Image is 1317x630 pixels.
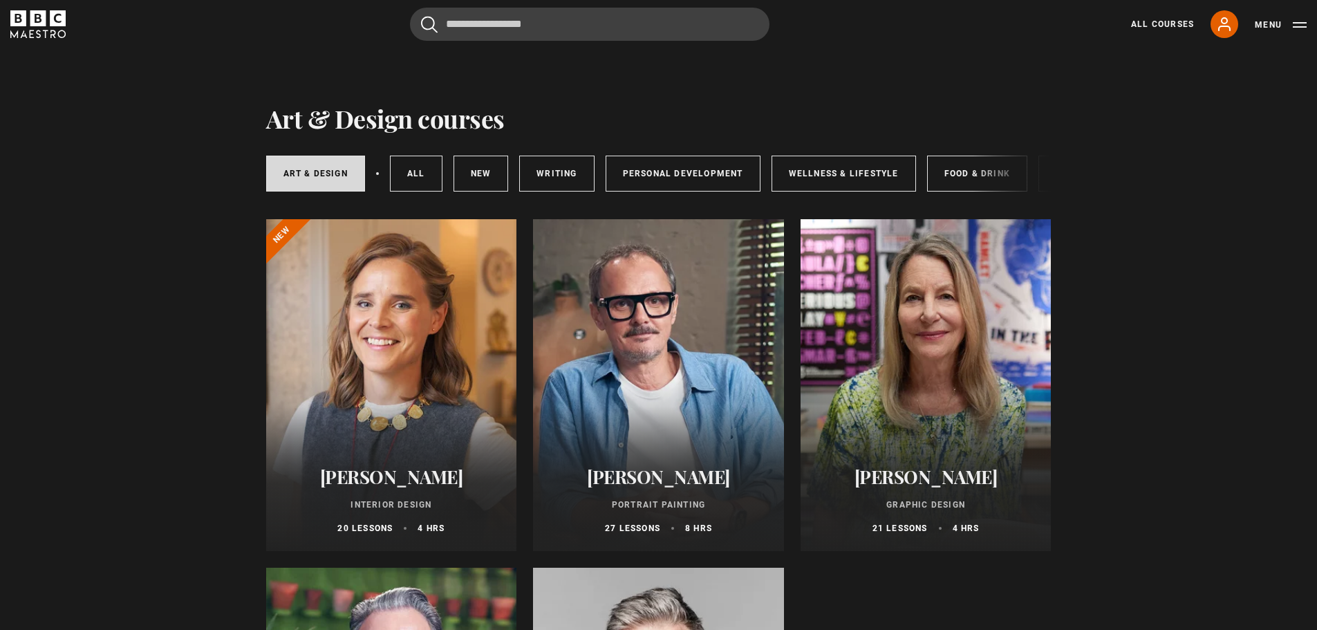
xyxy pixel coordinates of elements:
a: New [454,156,509,192]
p: Interior Design [283,499,501,511]
p: Graphic Design [817,499,1035,511]
h1: Art & Design courses [266,104,505,133]
button: Toggle navigation [1255,18,1307,32]
a: All [390,156,442,192]
input: Search [410,8,769,41]
p: 8 hrs [685,522,712,535]
a: [PERSON_NAME] Interior Design 20 lessons 4 hrs New [266,219,517,551]
a: All Courses [1131,18,1194,30]
p: 4 hrs [418,522,445,535]
a: [PERSON_NAME] Portrait Painting 27 lessons 8 hrs [533,219,784,551]
a: [PERSON_NAME] Graphic Design 21 lessons 4 hrs [801,219,1052,551]
a: Art & Design [266,156,365,192]
p: 21 lessons [872,522,928,535]
button: Submit the search query [421,16,438,33]
h2: [PERSON_NAME] [550,466,767,488]
a: Writing [519,156,594,192]
p: 20 lessons [337,522,393,535]
p: 27 lessons [605,522,660,535]
a: Personal Development [606,156,760,192]
p: Portrait Painting [550,499,767,511]
h2: [PERSON_NAME] [283,466,501,488]
a: Wellness & Lifestyle [772,156,916,192]
a: Food & Drink [927,156,1027,192]
p: 4 hrs [953,522,980,535]
h2: [PERSON_NAME] [817,466,1035,488]
svg: BBC Maestro [10,10,66,38]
